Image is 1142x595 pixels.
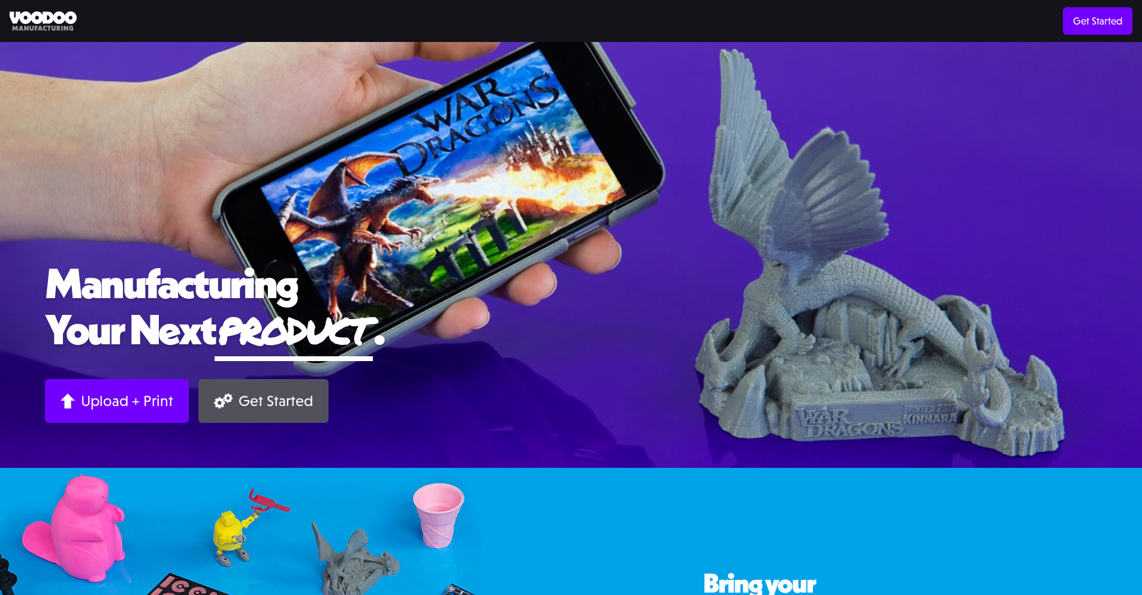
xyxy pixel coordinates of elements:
[81,392,173,410] div: Upload + Print
[45,379,189,423] a: Upload + Print
[215,303,373,356] span: product
[10,11,77,31] img: Voodoo Manufacturing logo
[45,260,1097,361] h1: Manufacturing Your Next .
[61,393,75,408] img: Arrow up
[214,393,233,408] img: Gears
[239,392,313,410] div: Get Started
[198,379,329,423] a: Get Started
[1063,7,1132,35] a: Get Started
